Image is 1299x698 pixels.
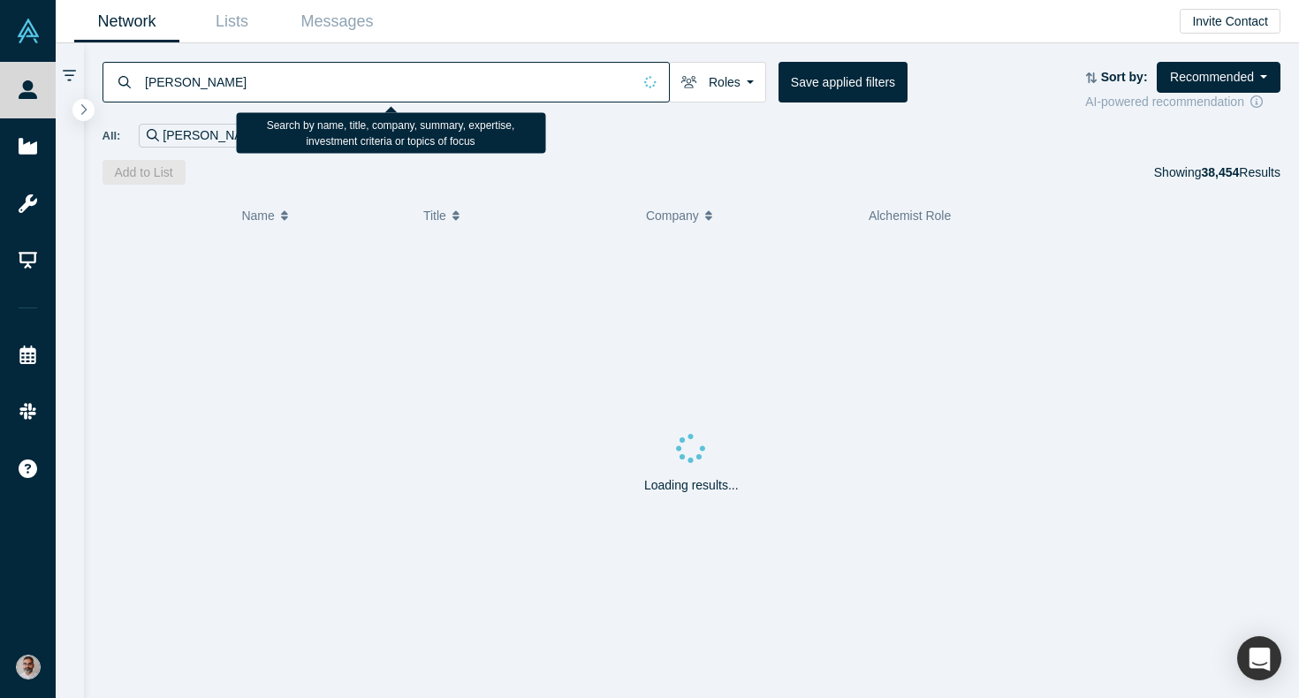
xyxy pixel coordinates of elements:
a: Network [74,1,179,42]
button: Invite Contact [1180,9,1280,34]
button: Remove Filter [264,125,277,146]
strong: 38,454 [1201,165,1239,179]
button: Add to List [103,160,186,185]
strong: Sort by: [1101,70,1148,84]
div: [PERSON_NAME] [139,124,285,148]
button: Roles [669,62,766,102]
p: Loading results... [644,476,739,495]
button: Company [646,197,850,234]
input: Search by name, title, company, summary, expertise, investment criteria or topics of focus [143,61,632,102]
div: AI-powered recommendation [1085,93,1280,111]
span: All: [103,127,121,145]
img: Gotam Bhardwaj's Account [16,655,41,679]
button: Recommended [1157,62,1280,93]
a: Messages [285,1,390,42]
span: Alchemist Role [869,209,951,223]
img: Alchemist Vault Logo [16,19,41,43]
span: Results [1201,165,1280,179]
span: Company [646,197,699,234]
span: Title [423,197,446,234]
button: Save applied filters [779,62,908,102]
button: Title [423,197,627,234]
a: Lists [179,1,285,42]
div: Showing [1154,160,1280,185]
span: Name [241,197,274,234]
button: Name [241,197,405,234]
